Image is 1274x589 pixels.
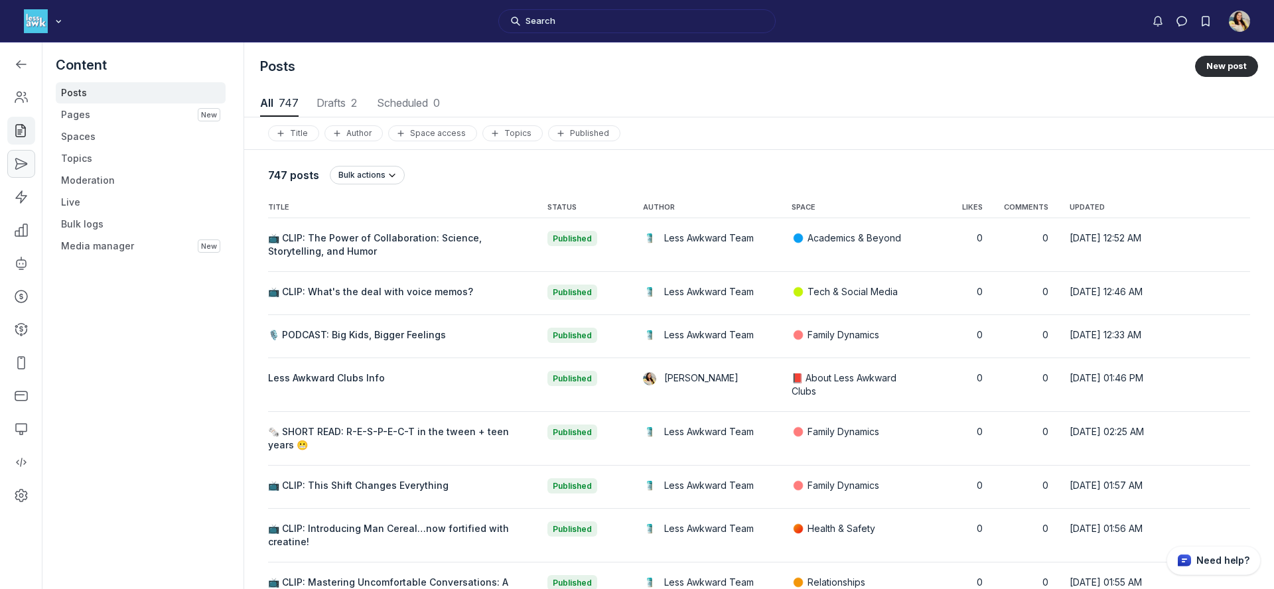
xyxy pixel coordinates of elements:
[24,8,65,34] button: Less Awkward Hub logo
[808,286,898,297] span: Tech & Social Media
[1194,9,1218,33] button: Bookmarks
[1059,272,1208,315] td: [DATE] 12:46 AM
[930,509,993,562] td: 0
[1229,11,1250,32] button: User menu options
[808,232,901,243] span: Academics & Beyond
[930,358,993,412] td: 0
[56,126,226,147] a: Spaces
[374,90,442,117] button: Scheduled0
[643,371,739,385] a: View user profile
[324,125,383,141] button: Author
[1146,9,1170,33] button: Notifications
[792,372,896,397] span: About Less Awkward Clubs
[1059,412,1208,466] td: [DATE] 02:25 AM
[554,128,614,139] div: Published
[1170,9,1194,33] button: Direct messages
[388,125,477,141] button: Space access
[268,523,509,547] a: 📺 CLIP: Introducing Man Cereal…now fortified with creatine!
[268,232,482,257] a: 📺 CLIP: The Power of Collaboration: Science, Storytelling, and Humor
[632,190,781,218] th: AUTHOR
[56,82,226,103] a: Posts
[24,9,48,33] img: Less Awkward Hub logo
[315,98,358,108] span: Drafts
[781,190,930,218] th: SPACE
[374,98,442,108] span: Scheduled
[1059,218,1208,272] td: [DATE] 12:52 AM
[201,108,217,121] span: New
[56,235,226,257] a: Media managerNew
[394,128,471,139] div: Space access
[268,480,449,491] a: 📺 CLIP: This Shift Changes Everything
[1167,546,1261,575] button: Circle support widget
[930,190,993,218] th: LIKES
[274,128,313,139] div: Title
[268,329,446,340] a: 🎙️ PODCAST: Big Kids, Bigger Feelings
[482,125,543,141] button: Topics
[488,128,537,139] div: Topics
[1059,466,1208,509] td: [DATE] 01:57 AM
[260,57,1184,76] h1: Posts
[808,480,879,491] span: Family Dynamics
[993,358,1059,412] td: 0
[1059,358,1208,412] td: [DATE] 01:46 PM
[56,56,226,74] h5: Content
[643,231,754,245] a: View user profile
[1059,190,1208,218] th: UPDATED
[664,371,739,385] span: [PERSON_NAME]
[56,148,226,169] a: Topics
[930,218,993,272] td: 0
[808,329,879,340] span: Family Dynamics
[808,523,875,534] span: Health & Safety
[664,328,754,342] span: Less Awkward Team
[993,509,1059,562] td: 0
[547,478,597,493] span: published
[537,190,632,218] th: STATUS
[338,170,386,180] span: Bulk actions
[279,96,299,109] span: 747
[993,190,1059,218] th: COMMENTS
[56,104,226,125] a: PagesNew
[547,521,597,537] span: published
[643,285,754,299] a: View user profile
[268,372,385,383] span: Less Awkward Clubs Info
[1195,56,1258,77] button: New post
[993,315,1059,358] td: 0
[547,371,597,386] span: published
[643,479,754,493] a: View user profile
[643,425,754,439] a: View user profile
[351,96,357,109] span: 2
[260,98,299,108] span: All
[201,239,217,253] span: New
[498,9,776,33] button: Search
[664,479,754,492] span: Less Awkward Team
[1059,509,1208,562] td: [DATE] 01:56 AM
[433,96,440,109] span: 0
[808,576,865,588] span: Relationships
[268,426,509,450] a: 🗞️ SHORT READ: R-E-S-P-E-C-T in the tween + teen years 😬
[268,168,319,182] span: 747 posts
[808,426,879,437] span: Family Dynamics
[548,125,620,141] button: Published
[56,192,226,213] a: Live
[1059,315,1208,358] td: [DATE] 12:33 AM
[268,286,473,297] a: 📺 CLIP: What's the deal with voice memos?
[664,425,754,438] span: Less Awkward Team
[993,218,1059,272] td: 0
[547,231,597,246] span: published
[330,166,405,184] button: Bulk actions
[260,90,299,117] button: All747
[643,328,754,342] a: View user profile
[930,412,993,466] td: 0
[547,328,597,343] span: published
[244,42,1274,150] header: Page Header
[930,272,993,315] td: 0
[56,214,226,235] a: Bulk logs
[993,466,1059,509] td: 0
[993,272,1059,315] td: 0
